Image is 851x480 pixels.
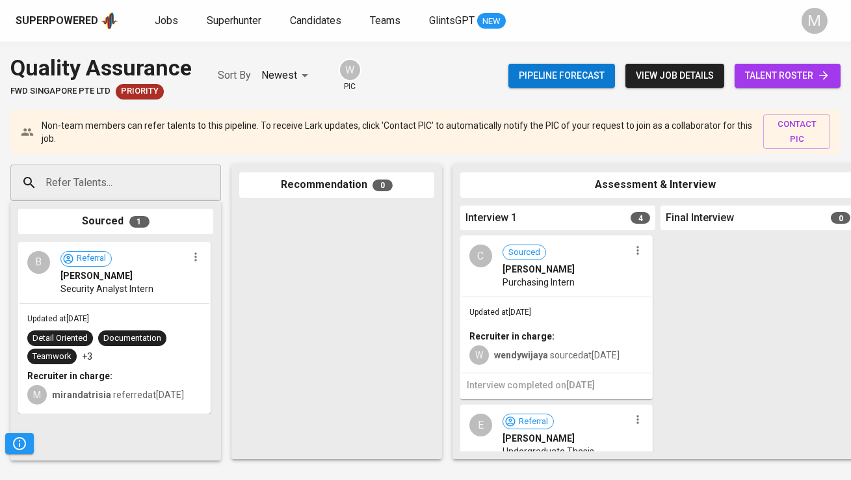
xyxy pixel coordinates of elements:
[503,445,594,458] span: Undergraduate Thesis
[33,351,72,363] div: Teamwork
[129,216,150,228] span: 1
[10,52,192,84] div: Quality Assurance
[770,117,824,147] span: contact pic
[494,350,548,360] b: wendywijaya
[116,84,164,100] div: New Job received from Demand Team
[467,379,646,393] h6: Interview completed on
[214,181,216,184] button: Open
[218,68,251,83] p: Sort By
[5,433,34,454] button: Pipeline Triggers
[503,263,575,276] span: [PERSON_NAME]
[465,211,517,226] span: Interview 1
[631,212,650,224] span: 4
[27,251,50,274] div: B
[666,211,734,226] span: Final Interview
[16,11,118,31] a: Superpoweredapp logo
[625,64,724,88] button: view job details
[636,68,714,84] span: view job details
[503,432,575,445] span: [PERSON_NAME]
[429,13,506,29] a: GlintsGPT NEW
[27,314,89,323] span: Updated at [DATE]
[82,350,92,363] p: +3
[16,14,98,29] div: Superpowered
[373,180,393,191] span: 0
[18,209,213,234] div: Sourced
[60,269,133,282] span: [PERSON_NAME]
[370,13,403,29] a: Teams
[10,85,111,98] span: FWD Singapore Pte Ltd
[370,14,400,27] span: Teams
[339,59,361,92] div: pic
[339,59,361,81] div: W
[503,247,545,259] span: Sourced
[155,13,181,29] a: Jobs
[155,14,178,27] span: Jobs
[508,64,615,88] button: Pipeline forecast
[52,390,184,400] span: referred at [DATE]
[477,15,506,28] span: NEW
[116,85,164,98] span: Priority
[103,332,161,345] div: Documentation
[429,14,475,27] span: GlintsGPT
[27,385,47,405] div: M
[207,14,261,27] span: Superhunter
[831,212,850,224] span: 0
[735,64,841,88] a: talent roster
[207,13,264,29] a: Superhunter
[60,282,153,295] span: Security Analyst Intern
[469,245,492,267] div: C
[514,416,553,428] span: Referral
[503,276,575,289] span: Purchasing Intern
[519,68,605,84] span: Pipeline forecast
[745,68,830,84] span: talent roster
[566,380,595,390] span: [DATE]
[763,114,830,150] button: contact pic
[42,119,753,145] p: Non-team members can refer talents to this pipeline. To receive Lark updates, click 'Contact PIC'...
[469,331,555,341] b: Recruiter in charge:
[27,371,112,381] b: Recruiter in charge:
[239,172,434,198] div: Recommendation
[261,64,313,88] div: Newest
[101,11,118,31] img: app logo
[290,13,344,29] a: Candidates
[469,414,492,436] div: E
[261,68,297,83] p: Newest
[33,332,88,345] div: Detail Oriented
[802,8,828,34] div: M
[469,308,531,317] span: Updated at [DATE]
[52,390,111,400] b: mirandatrisia
[72,252,111,265] span: Referral
[469,345,489,365] div: W
[494,350,620,360] span: sourced at [DATE]
[290,14,341,27] span: Candidates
